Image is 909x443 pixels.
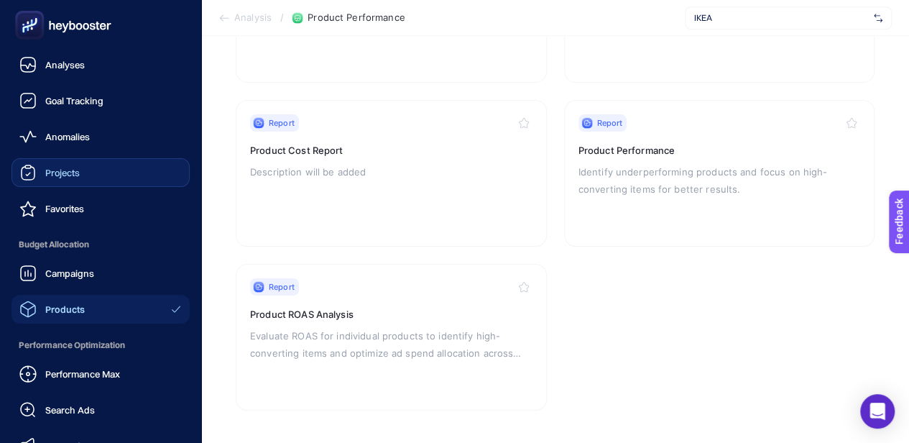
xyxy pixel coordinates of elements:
span: Search Ads [45,404,95,416]
span: Favorites [45,203,84,214]
h3: Product ROAS Analysis [250,307,532,321]
a: Products [11,295,190,324]
span: Goal Tracking [45,95,103,106]
a: Favorites [11,194,190,223]
span: Feedback [9,4,55,16]
span: Performance Optimization [11,331,190,360]
a: Performance Max [11,360,190,388]
span: Report [597,117,623,129]
span: Performance Max [45,368,120,380]
a: ReportProduct PerformanceIdentify underperforming products and focus on high-converting items for... [564,100,875,247]
h3: Product Cost Report [250,143,532,157]
a: Campaigns [11,259,190,288]
div: Open Intercom Messenger [860,394,895,429]
h3: Product Performance [578,143,861,157]
a: ReportProduct ROAS AnalysisEvaluate ROAS for individual products to identify high-converting item... [236,264,547,411]
a: Goal Tracking [11,86,190,115]
p: Description will be added [250,163,532,181]
span: Products [45,303,85,315]
a: Anomalies [11,122,190,151]
span: IKEA [694,12,868,24]
span: Report [269,281,295,293]
span: Analyses [45,59,85,70]
a: ReportProduct Cost ReportDescription will be added [236,100,547,247]
span: Product Performance [308,12,405,24]
a: Analyses [11,50,190,79]
p: Evaluate ROAS for individual products to identify high-converting items and optimize ad spend all... [250,327,532,362]
span: Campaigns [45,268,94,279]
span: Anomalies [45,131,90,142]
p: Identify underperforming products and focus on high-converting items for better results. [578,163,861,198]
a: Search Ads [11,396,190,424]
a: Projects [11,158,190,187]
span: / [280,12,284,23]
span: Projects [45,167,80,178]
span: Report [269,117,295,129]
img: svg%3e [874,11,882,25]
span: Budget Allocation [11,230,190,259]
span: Analysis [234,12,272,24]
